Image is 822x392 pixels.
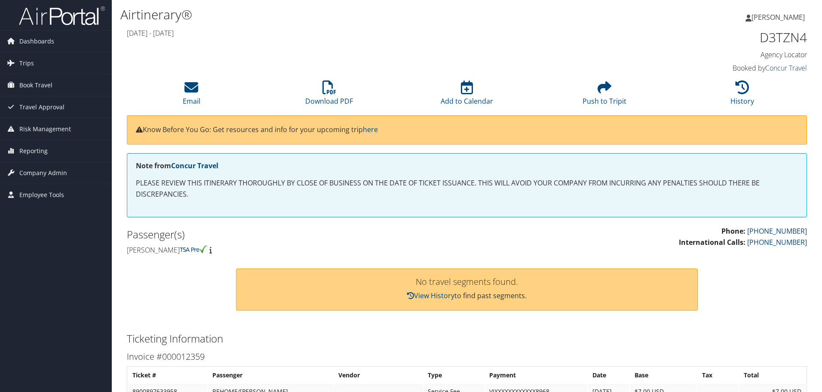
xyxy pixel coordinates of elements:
[136,178,798,200] p: PLEASE REVIEW THIS ITINERARY THOROUGHLY BY CLOSE OF BUSINESS ON THE DATE OF TICKET ISSUANCE. THIS...
[19,96,64,118] span: Travel Approval
[423,367,484,383] th: Type
[136,124,798,136] p: Know Before You Go: Get resources and info for your upcoming trip
[127,28,634,38] h4: [DATE] - [DATE]
[679,238,745,247] strong: International Calls:
[583,85,626,106] a: Push to Tripit
[485,367,587,383] th: Payment
[180,245,208,253] img: tsa-precheck.png
[630,367,696,383] th: Base
[19,74,52,96] span: Book Travel
[171,161,218,170] a: Concur Travel
[747,226,807,236] a: [PHONE_NUMBER]
[751,12,805,22] span: [PERSON_NAME]
[441,85,493,106] a: Add to Calendar
[19,140,48,162] span: Reporting
[721,226,745,236] strong: Phone:
[407,291,454,300] a: View History
[363,125,378,134] a: here
[19,6,105,26] img: airportal-logo.png
[136,161,218,170] strong: Note from
[730,85,754,106] a: History
[127,227,460,242] h2: Passenger(s)
[647,50,807,59] h4: Agency Locator
[698,367,739,383] th: Tax
[647,28,807,46] h1: D3TZN4
[305,85,353,106] a: Download PDF
[747,238,807,247] a: [PHONE_NUMBER]
[120,6,583,24] h1: Airtinerary®
[183,85,200,106] a: Email
[334,367,423,383] th: Vendor
[208,367,333,383] th: Passenger
[19,184,64,206] span: Employee Tools
[245,278,689,286] h3: No travel segments found.
[127,351,807,363] h3: Invoice #000012359
[19,31,54,52] span: Dashboards
[127,331,807,346] h2: Ticketing Information
[19,118,71,140] span: Risk Management
[765,63,807,73] a: Concur Travel
[245,290,689,302] p: to find past segments.
[588,367,629,383] th: Date
[19,162,67,184] span: Company Admin
[739,367,806,383] th: Total
[19,52,34,74] span: Trips
[745,4,813,30] a: [PERSON_NAME]
[647,63,807,73] h4: Booked by
[128,367,207,383] th: Ticket #
[127,245,460,255] h4: [PERSON_NAME]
